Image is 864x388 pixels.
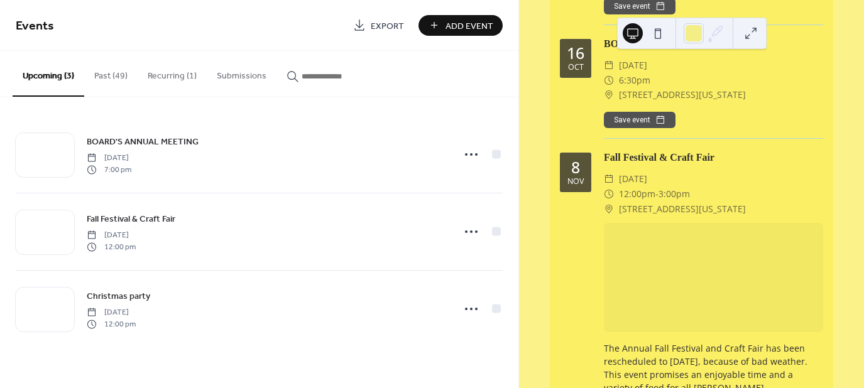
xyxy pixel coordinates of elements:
[604,58,614,73] div: ​
[446,19,493,33] span: Add Event
[604,150,823,165] div: Fall Festival & Craft Fair
[344,15,413,36] a: Export
[87,290,150,303] span: Christmas party
[84,51,138,95] button: Past (49)
[87,230,136,241] span: [DATE]
[604,73,614,88] div: ​
[619,73,650,88] span: 6:30pm
[604,112,675,128] button: Save event
[571,159,580,175] div: 8
[371,19,404,33] span: Export
[87,241,136,252] span: 12:00 pm
[87,213,175,226] span: Fall Festival & Craft Fair
[567,178,584,186] div: Nov
[13,51,84,97] button: Upcoming (3)
[619,87,746,102] span: [STREET_ADDRESS][US_STATE]
[619,58,647,73] span: [DATE]
[87,134,199,149] a: BOARD'S ANNUAL MEETING
[604,202,614,217] div: ​
[16,14,54,38] span: Events
[619,186,655,202] span: 12:00pm
[87,164,131,175] span: 7:00 pm
[655,186,659,202] span: -
[619,202,746,217] span: [STREET_ADDRESS][US_STATE]
[604,171,614,186] div: ​
[604,186,614,202] div: ​
[418,15,503,36] button: Add Event
[207,51,276,95] button: Submissions
[87,318,136,330] span: 12:00 pm
[87,289,150,303] a: Christmas party
[659,186,690,202] span: 3:00pm
[619,171,647,186] span: [DATE]
[138,51,207,95] button: Recurring (1)
[87,136,199,149] span: BOARD'S ANNUAL MEETING
[604,36,823,51] div: BOARD MEETING
[87,153,131,164] span: [DATE]
[87,212,175,226] a: Fall Festival & Craft Fair
[567,45,584,61] div: 16
[87,307,136,318] span: [DATE]
[604,87,614,102] div: ​
[568,63,584,72] div: Oct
